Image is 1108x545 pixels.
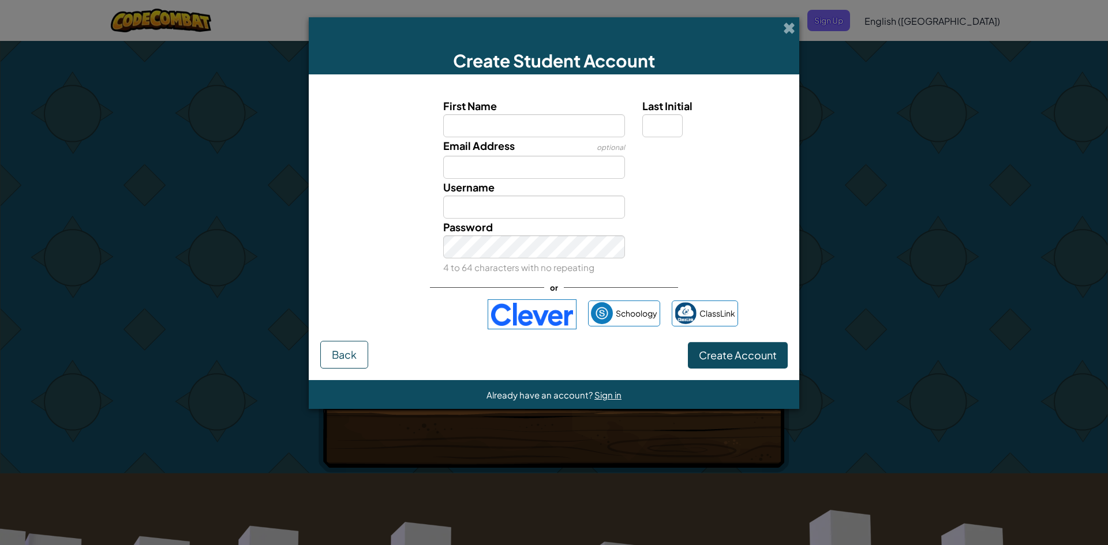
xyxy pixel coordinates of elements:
[443,139,515,152] span: Email Address
[443,99,497,112] span: First Name
[597,143,625,152] span: optional
[699,348,777,362] span: Create Account
[675,302,697,324] img: classlink-logo-small.png
[443,181,495,194] span: Username
[591,302,613,324] img: schoology.png
[616,305,657,322] span: Schoology
[443,262,594,273] small: 4 to 64 characters with no repeating
[688,342,788,369] button: Create Account
[699,305,735,322] span: ClassLink
[320,341,368,369] button: Back
[332,348,357,361] span: Back
[486,389,594,400] span: Already have an account?
[642,99,692,112] span: Last Initial
[443,220,493,234] span: Password
[594,389,622,400] a: Sign in
[453,50,655,72] span: Create Student Account
[488,299,577,329] img: clever-logo-blue.png
[544,279,564,296] span: or
[365,302,482,327] iframe: Sign in with Google Button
